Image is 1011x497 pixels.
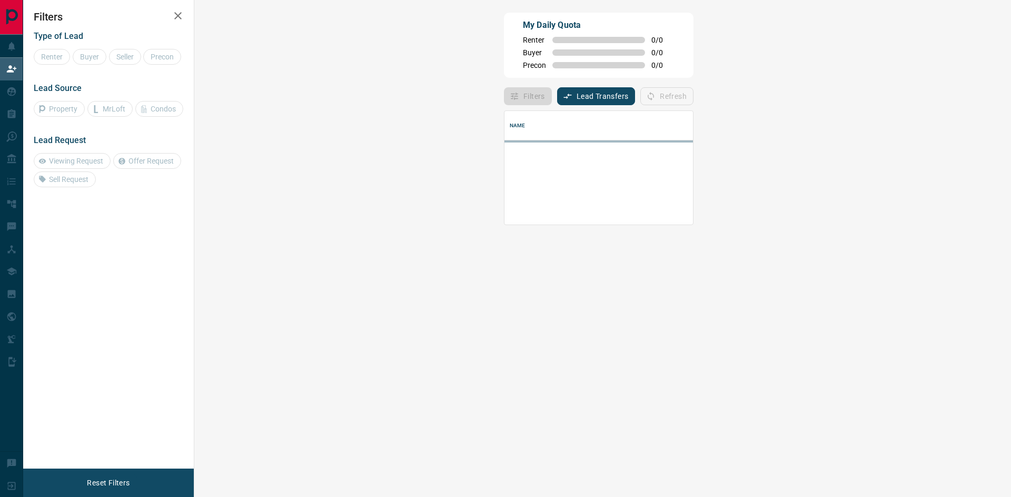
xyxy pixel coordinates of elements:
[557,87,636,105] button: Lead Transfers
[523,36,546,44] span: Renter
[34,135,86,145] span: Lead Request
[651,61,675,69] span: 0 / 0
[523,48,546,57] span: Buyer
[651,48,675,57] span: 0 / 0
[34,31,83,41] span: Type of Lead
[523,19,675,32] p: My Daily Quota
[510,111,526,140] div: Name
[34,11,183,23] h2: Filters
[504,111,877,140] div: Name
[651,36,675,44] span: 0 / 0
[523,61,546,69] span: Precon
[34,83,82,93] span: Lead Source
[80,474,136,492] button: Reset Filters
